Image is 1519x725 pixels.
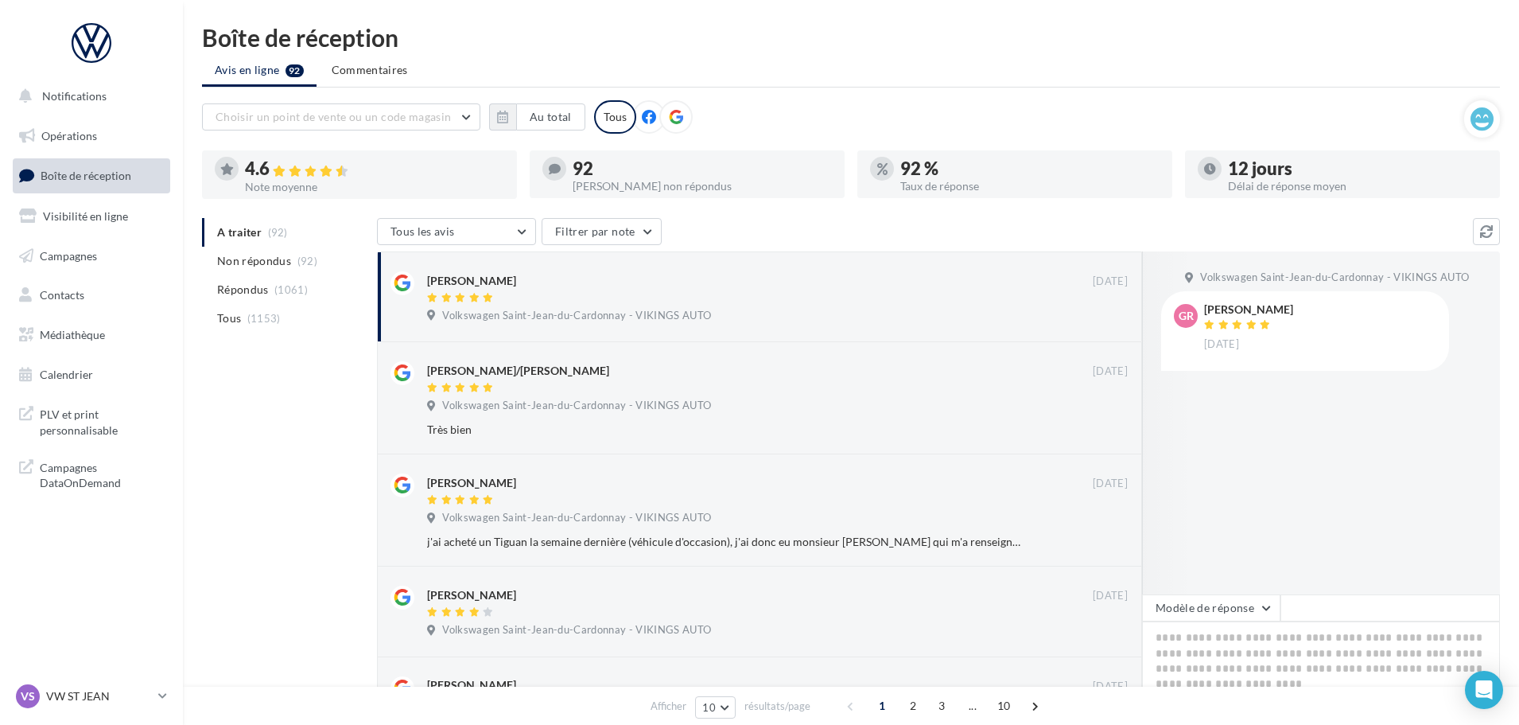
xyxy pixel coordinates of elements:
span: Gr [1179,308,1194,324]
span: Opérations [41,129,97,142]
span: 10 [702,701,716,714]
div: 4.6 [245,160,504,178]
span: 2 [900,693,926,719]
button: Tous les avis [377,218,536,245]
span: Calendrier [40,368,93,381]
button: Choisir un point de vente ou un code magasin [202,103,480,131]
button: Au total [516,103,585,131]
a: VS VW ST JEAN [13,681,170,711]
span: [DATE] [1204,337,1239,352]
span: (1153) [247,312,281,325]
a: PLV et print personnalisable [10,397,173,444]
span: 10 [991,693,1017,719]
div: Délai de réponse moyen [1228,181,1487,192]
a: Campagnes DataOnDemand [10,450,173,497]
div: j'ai acheté un Tiguan la semaine dernière (véhicule d'occasion), j'ai donc eu monsieur [PERSON_NA... [427,534,1024,550]
button: 10 [695,696,736,719]
a: Visibilité en ligne [10,200,173,233]
span: [DATE] [1093,477,1128,491]
span: Volkswagen Saint-Jean-du-Cardonnay - VIKINGS AUTO [442,623,711,637]
div: 92 [573,160,832,177]
span: Volkswagen Saint-Jean-du-Cardonnay - VIKINGS AUTO [442,511,711,525]
span: Médiathèque [40,328,105,341]
span: (1061) [274,283,308,296]
a: Campagnes [10,240,173,273]
div: Boîte de réception [202,25,1500,49]
span: Notifications [42,89,107,103]
div: [PERSON_NAME]/[PERSON_NAME] [427,363,609,379]
div: [PERSON_NAME] non répondus [573,181,832,192]
a: Boîte de réception [10,158,173,193]
div: 12 jours [1228,160,1487,177]
div: Tous [594,100,636,134]
span: Campagnes DataOnDemand [40,457,164,491]
div: [PERSON_NAME] [427,475,516,491]
span: (92) [297,255,317,267]
div: [PERSON_NAME] [1204,304,1293,315]
span: Tous les avis [390,224,455,238]
p: VW ST JEAN [46,688,152,704]
div: Open Intercom Messenger [1465,671,1503,709]
div: [PERSON_NAME] [427,273,516,289]
span: Contacts [40,288,84,302]
span: Visibilité en ligne [43,209,128,223]
span: Non répondus [217,253,291,269]
a: Calendrier [10,358,173,392]
button: Notifications [10,80,167,113]
span: [DATE] [1093,364,1128,379]
span: [DATE] [1093,275,1128,289]
div: Très bien [427,422,1024,438]
span: Répondus [217,282,269,298]
span: [DATE] [1093,589,1128,603]
div: Taux de réponse [900,181,1160,192]
span: Volkswagen Saint-Jean-du-Cardonnay - VIKINGS AUTO [442,309,711,323]
span: VS [21,688,35,704]
span: Campagnes [40,248,97,262]
span: Boîte de réception [41,169,131,182]
span: 1 [869,693,895,719]
button: Au total [489,103,585,131]
a: Contacts [10,279,173,312]
button: Filtrer par note [542,218,662,245]
div: 92 % [900,160,1160,177]
span: [DATE] [1093,680,1128,694]
div: [PERSON_NAME] [427,587,516,603]
span: Commentaires [332,63,408,76]
span: 3 [929,693,954,719]
span: résultats/page [744,699,810,714]
div: Note moyenne [245,181,504,193]
span: PLV et print personnalisable [40,403,164,438]
span: Afficher [651,699,686,714]
span: Choisir un point de vente ou un code magasin [216,110,451,123]
span: ... [960,693,985,719]
button: Modèle de réponse [1142,594,1280,622]
div: [PERSON_NAME] [427,677,516,693]
span: Volkswagen Saint-Jean-du-Cardonnay - VIKINGS AUTO [442,399,711,413]
span: Tous [217,310,241,326]
span: Volkswagen Saint-Jean-du-Cardonnay - VIKINGS AUTO [1200,271,1469,285]
a: Médiathèque [10,318,173,352]
a: Opérations [10,119,173,153]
